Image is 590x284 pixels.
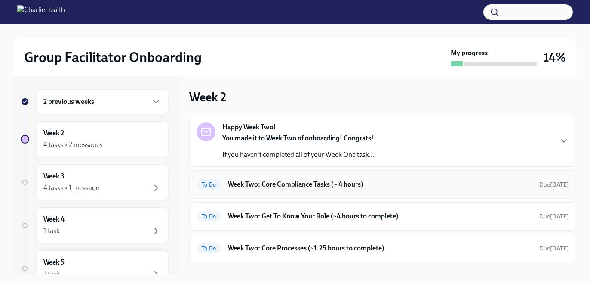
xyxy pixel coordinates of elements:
[197,181,221,188] span: To Do
[43,215,65,224] h6: Week 4
[21,207,169,243] a: Week 41 task
[539,245,569,252] span: Due
[228,243,532,253] h6: Week Two: Core Processes (~1.25 hours to complete)
[550,213,569,220] strong: [DATE]
[43,258,65,267] h6: Week 5
[43,128,64,138] h6: Week 2
[197,213,221,220] span: To Do
[550,181,569,188] strong: [DATE]
[43,183,99,193] div: 4 tasks • 1 message
[222,150,374,159] p: If you haven't completed all of your Week One task...
[43,226,60,236] div: 1 task
[550,245,569,252] strong: [DATE]
[451,48,488,58] strong: My progress
[228,180,532,189] h6: Week Two: Core Compliance Tasks (~ 4 hours)
[43,97,94,106] h6: 2 previous weeks
[197,178,569,191] a: To DoWeek Two: Core Compliance Tasks (~ 4 hours)Due[DATE]
[36,89,169,114] div: 2 previous weeks
[17,5,65,19] img: CharlieHealth
[222,134,374,142] strong: You made it to Week Two of onboarding! Congrats!
[43,269,60,279] div: 1 task
[43,172,65,181] h6: Week 3
[24,49,202,66] h2: Group Facilitator Onboarding
[539,212,569,221] span: October 20th, 2025 09:00
[21,164,169,200] a: Week 34 tasks • 1 message
[539,213,569,220] span: Due
[21,121,169,157] a: Week 24 tasks • 2 messages
[228,212,532,221] h6: Week Two: Get To Know Your Role (~4 hours to complete)
[197,241,569,255] a: To DoWeek Two: Core Processes (~1.25 hours to complete)Due[DATE]
[539,244,569,253] span: October 20th, 2025 09:00
[197,209,569,223] a: To DoWeek Two: Get To Know Your Role (~4 hours to complete)Due[DATE]
[43,140,103,150] div: 4 tasks • 2 messages
[189,89,226,105] h3: Week 2
[544,50,566,65] h3: 14%
[222,122,276,132] strong: Happy Week Two!
[539,181,569,188] span: Due
[197,245,221,252] span: To Do
[539,181,569,189] span: October 20th, 2025 09:00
